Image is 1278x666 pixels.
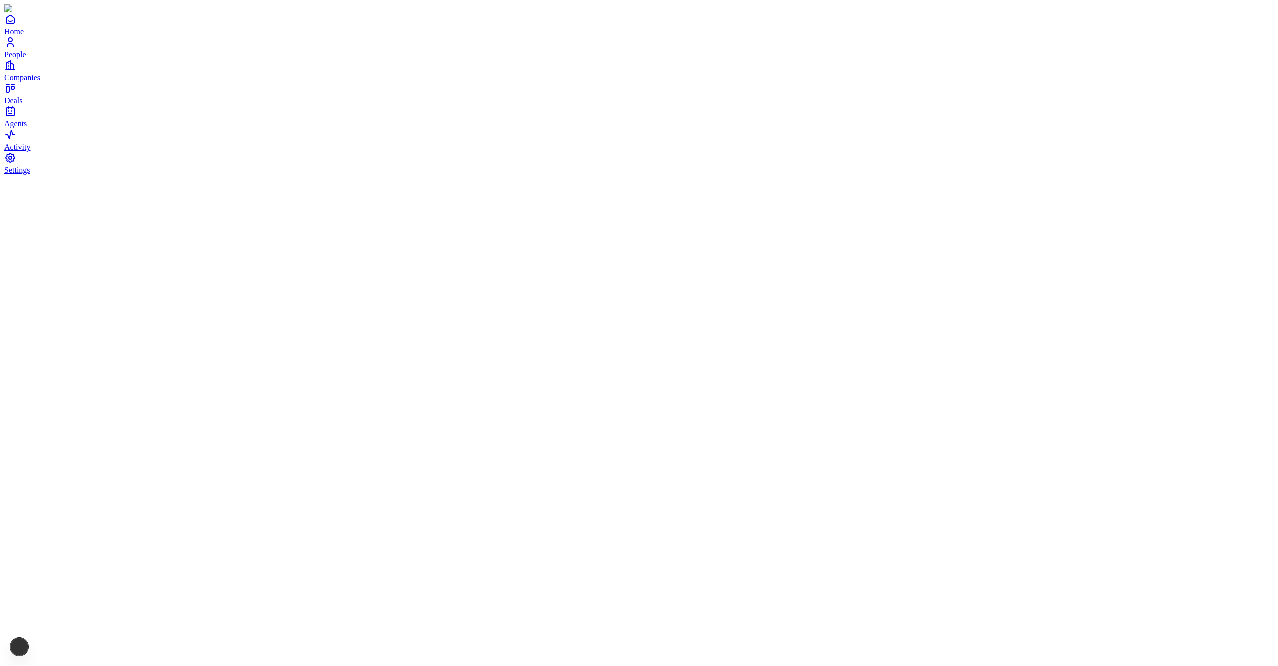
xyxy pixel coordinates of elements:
[4,152,1274,174] a: Settings
[4,73,40,82] span: Companies
[4,143,30,151] span: Activity
[4,82,1274,105] a: Deals
[4,27,24,36] span: Home
[4,36,1274,59] a: People
[4,166,30,174] span: Settings
[4,4,66,13] img: Item Brain Logo
[4,13,1274,36] a: Home
[4,96,22,105] span: Deals
[4,50,26,59] span: People
[4,119,27,128] span: Agents
[4,105,1274,128] a: Agents
[4,59,1274,82] a: Companies
[4,128,1274,151] a: Activity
